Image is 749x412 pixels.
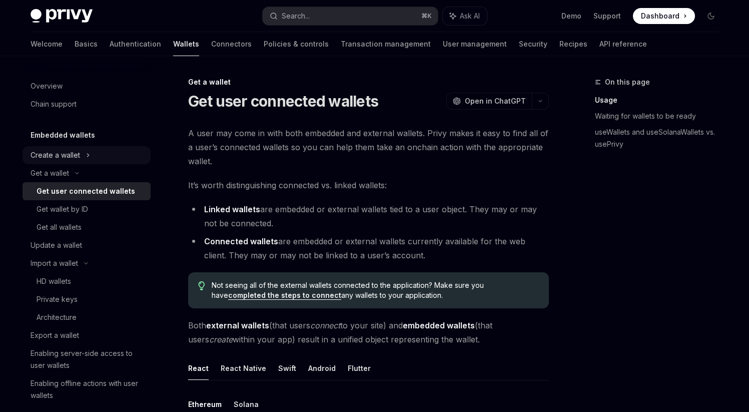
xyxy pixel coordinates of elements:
a: useWallets and useSolanaWallets vs. usePrivy [595,124,727,152]
div: Get a wallet [31,167,69,179]
button: React [188,356,209,380]
div: Get wallet by ID [37,203,88,215]
div: Overview [31,80,63,92]
a: Welcome [31,32,63,56]
div: HD wallets [37,275,71,287]
a: Update a wallet [23,236,151,254]
span: Both (that users to your site) and (that users within your app) result in a unified object repres... [188,318,549,346]
a: API reference [599,32,647,56]
a: Recipes [559,32,587,56]
button: Open in ChatGPT [446,93,532,110]
div: Create a wallet [31,149,80,161]
img: dark logo [31,9,93,23]
span: ⌘ K [421,12,432,20]
a: Private keys [23,290,151,308]
div: Get all wallets [37,221,82,233]
span: On this page [605,76,650,88]
a: Enabling server-side access to user wallets [23,344,151,374]
span: It’s worth distinguishing connected vs. linked wallets: [188,178,549,192]
a: Security [519,32,547,56]
span: Open in ChatGPT [465,96,526,106]
button: Swift [278,356,296,380]
span: Not seeing all of the external wallets connected to the application? Make sure you have any walle... [212,280,538,300]
div: Get a wallet [188,77,549,87]
a: Overview [23,77,151,95]
a: Usage [595,92,727,108]
div: Private keys [37,293,78,305]
div: Export a wallet [31,329,79,341]
span: A user may come in with both embedded and external wallets. Privy makes it easy to find all of a ... [188,126,549,168]
a: User management [443,32,507,56]
div: Enabling offline actions with user wallets [31,377,145,401]
div: Architecture [37,311,77,323]
button: Search...⌘K [263,7,438,25]
strong: external wallets [206,320,269,330]
a: Basics [75,32,98,56]
div: Update a wallet [31,239,82,251]
div: Search... [282,10,310,22]
strong: Connected wallets [204,236,278,246]
strong: Linked wallets [204,204,260,214]
div: Chain support [31,98,77,110]
span: Dashboard [641,11,679,21]
a: completed the steps to connect [228,291,341,300]
a: Get all wallets [23,218,151,236]
div: Import a wallet [31,257,78,269]
button: Flutter [348,356,371,380]
a: Demo [561,11,581,21]
a: Get wallet by ID [23,200,151,218]
a: Transaction management [341,32,431,56]
em: create [209,334,233,344]
a: Chain support [23,95,151,113]
svg: Tip [198,281,205,290]
h5: Embedded wallets [31,129,95,141]
strong: embedded wallets [403,320,475,330]
a: Enabling offline actions with user wallets [23,374,151,404]
a: Policies & controls [264,32,329,56]
a: Support [593,11,621,21]
a: Architecture [23,308,151,326]
em: connect [310,320,340,330]
button: Ask AI [443,7,487,25]
a: HD wallets [23,272,151,290]
div: Enabling server-side access to user wallets [31,347,145,371]
a: Waiting for wallets to be ready [595,108,727,124]
div: Get user connected wallets [37,185,135,197]
a: Dashboard [633,8,695,24]
a: Wallets [173,32,199,56]
a: Connectors [211,32,252,56]
li: are embedded or external wallets tied to a user object. They may or may not be connected. [188,202,549,230]
a: Authentication [110,32,161,56]
h1: Get user connected wallets [188,92,379,110]
a: Get user connected wallets [23,182,151,200]
button: React Native [221,356,266,380]
button: Android [308,356,336,380]
a: Export a wallet [23,326,151,344]
button: Toggle dark mode [703,8,719,24]
span: Ask AI [460,11,480,21]
li: are embedded or external wallets currently available for the web client. They may or may not be l... [188,234,549,262]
